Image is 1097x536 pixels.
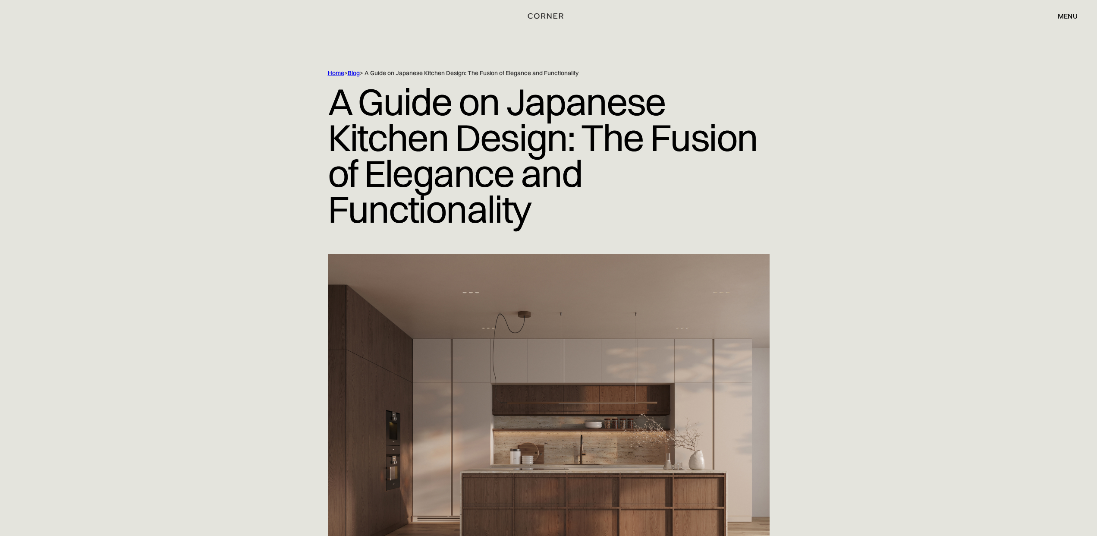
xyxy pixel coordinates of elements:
[328,69,344,77] a: Home
[328,77,770,234] h1: A Guide on Japanese Kitchen Design: The Fusion of Elegance and Functionality
[508,10,588,22] a: home
[328,69,733,77] div: > > A Guide on Japanese Kitchen Design: The Fusion of Elegance and Functionality
[348,69,360,77] a: Blog
[1049,9,1078,23] div: menu
[1058,13,1078,19] div: menu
